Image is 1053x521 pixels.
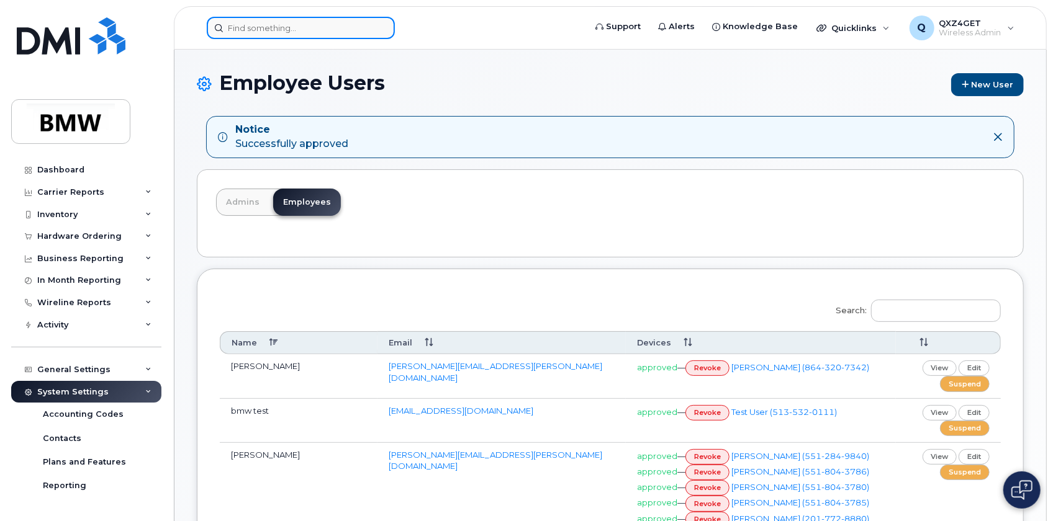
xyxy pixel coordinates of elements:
[871,300,1001,322] input: Search:
[637,362,677,372] span: approved
[923,360,957,376] a: view
[731,362,869,372] a: [PERSON_NAME] (864-320-7342)
[940,376,990,391] a: suspend
[685,465,730,480] a: revoke
[235,123,348,151] div: Successfully approved
[940,421,990,436] a: suspend
[637,406,677,416] span: approved
[951,73,1024,96] a: New User
[685,480,730,496] a: revoke
[731,482,869,492] a: [PERSON_NAME] (551-804-3780)
[828,292,1001,326] label: Search:
[377,331,626,354] th: Email: activate to sort column ascending
[731,497,869,507] a: [PERSON_NAME] (551-804-3785)
[896,331,1001,354] th: : activate to sort column ascending
[220,399,377,443] td: bmw test
[959,405,990,421] a: edit
[923,405,957,421] a: view
[685,449,730,465] a: revoke
[626,331,896,354] th: Devices: activate to sort column ascending
[1011,480,1033,500] img: Open chat
[216,189,269,216] a: Admins
[637,451,677,461] span: approved
[685,496,730,511] a: revoke
[959,449,990,465] a: edit
[235,123,348,137] strong: Notice
[389,361,602,383] a: [PERSON_NAME][EMAIL_ADDRESS][PERSON_NAME][DOMAIN_NAME]
[685,360,730,376] a: revoke
[940,465,990,480] a: suspend
[389,450,602,471] a: [PERSON_NAME][EMAIL_ADDRESS][PERSON_NAME][DOMAIN_NAME]
[637,497,677,507] span: approved
[197,72,1024,96] h1: Employee Users
[959,360,990,376] a: edit
[637,466,677,476] span: approved
[731,466,869,476] a: [PERSON_NAME] (551-804-3786)
[220,331,377,354] th: Name: activate to sort column descending
[273,189,341,216] a: Employees
[626,354,896,398] td: —
[626,399,896,443] td: —
[220,354,377,398] td: [PERSON_NAME]
[685,405,730,421] a: revoke
[923,449,957,465] a: view
[389,406,533,416] a: [EMAIL_ADDRESS][DOMAIN_NAME]
[731,451,869,461] a: [PERSON_NAME] (551-284-9840)
[637,482,677,492] span: approved
[731,406,837,416] a: Test User (513-532-0111)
